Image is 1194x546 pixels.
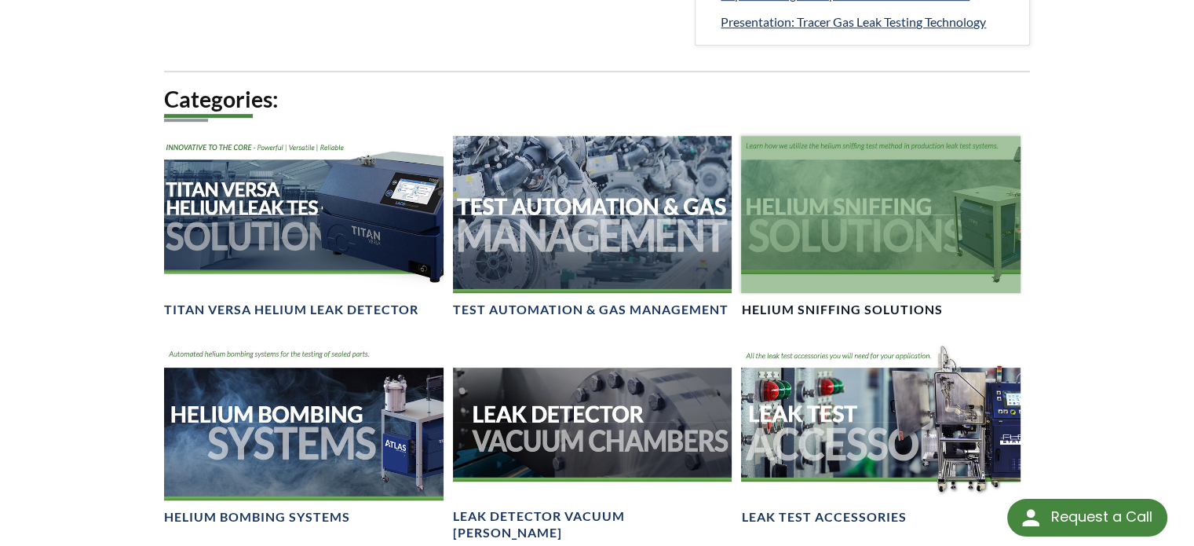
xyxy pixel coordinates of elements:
a: Presentation: Tracer Gas Leak Testing Technology [721,12,1017,32]
div: Request a Call [1007,499,1167,537]
a: Test Automation & Gas Management headerTest Automation & Gas Management [453,136,732,318]
a: Helium Sniffing Solutions headerHelium Sniffing Solutions [741,136,1021,318]
h2: Categories: [164,85,1031,114]
a: TITAN VERSA Helium Leak Test Solutions headerTITAN VERSA Helium Leak Detector [164,136,444,318]
h4: TITAN VERSA Helium Leak Detector [164,302,418,318]
span: Presentation: Tracer Gas Leak Testing Technology [721,14,986,29]
h4: Test Automation & Gas Management [453,302,728,318]
a: Leak Test Accessories headerLeak Test Accessories [741,344,1021,526]
h4: Helium Bombing Systems [164,509,350,526]
h4: Helium Sniffing Solutions [741,302,942,318]
a: Helium Bombing Systems BannerHelium Bombing Systems [164,344,444,526]
div: Request a Call [1050,499,1152,535]
h4: Leak Detector Vacuum [PERSON_NAME] [453,508,732,541]
img: round button [1018,505,1043,530]
a: Leak Test Vacuum Chambers headerLeak Detector Vacuum [PERSON_NAME] [453,344,732,542]
h4: Leak Test Accessories [741,509,906,526]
